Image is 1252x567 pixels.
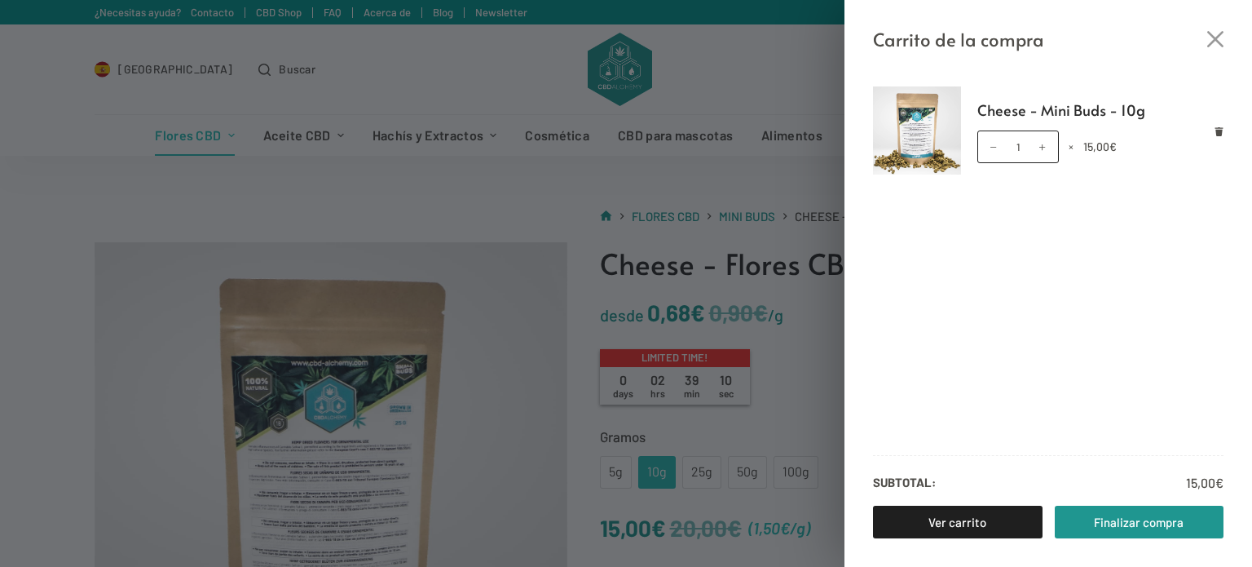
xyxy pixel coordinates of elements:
a: Eliminar Cheese - Mini Buds - 10g del carrito [1215,126,1223,135]
strong: Subtotal: [873,472,936,494]
button: Cerrar el cajón del carrito [1207,31,1223,47]
span: € [1109,140,1117,153]
a: Finalizar compra [1055,506,1224,538]
bdi: 15,00 [1186,475,1223,490]
span: × [1069,140,1073,153]
input: Cantidad de productos [977,131,1059,163]
bdi: 15,00 [1083,140,1117,153]
span: € [1215,475,1223,490]
span: Carrito de la compra [873,24,1044,54]
a: Ver carrito [873,506,1043,538]
a: Cheese - Mini Buds - 10g [977,98,1224,122]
